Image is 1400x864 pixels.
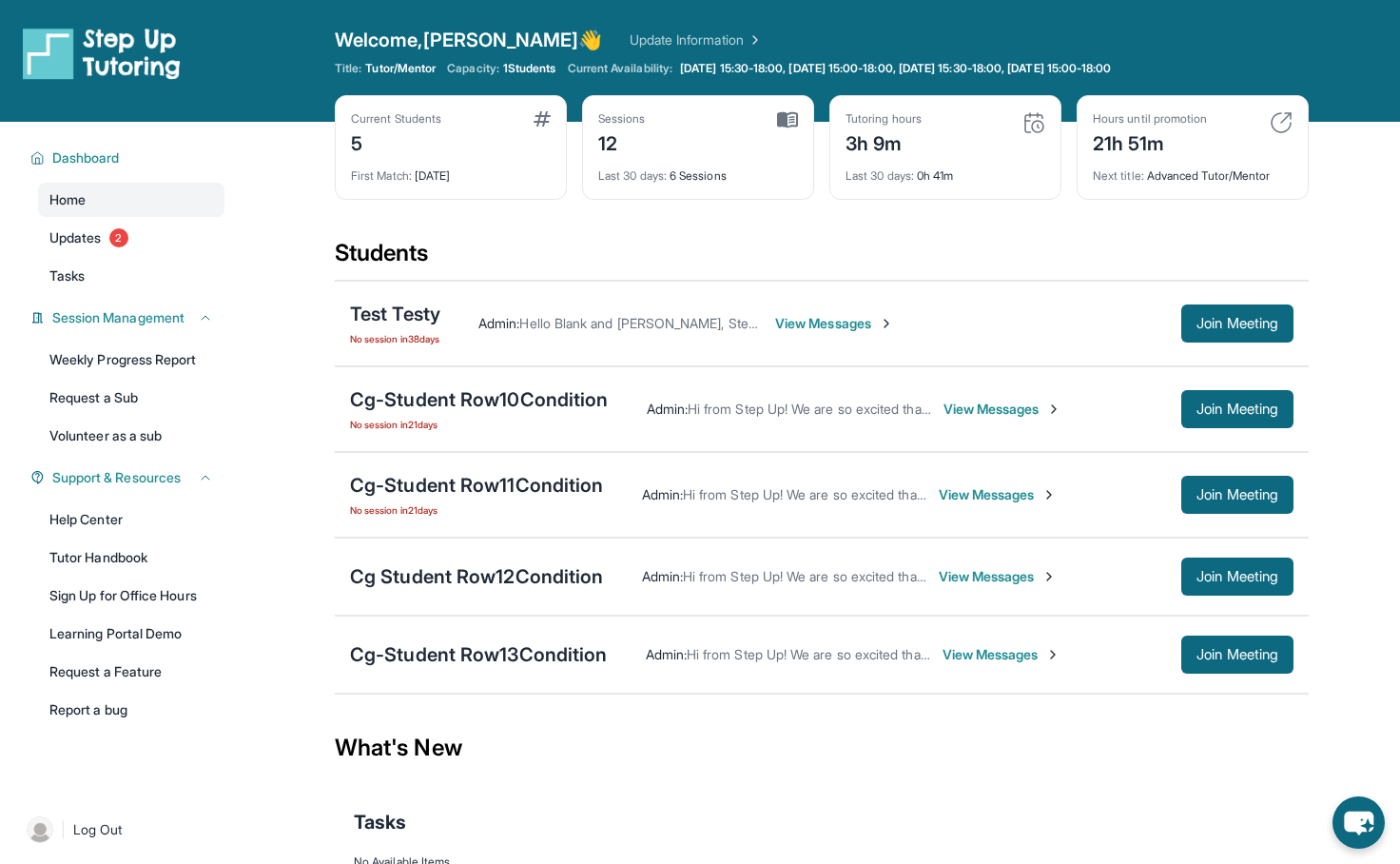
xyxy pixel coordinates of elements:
[676,61,1115,76] a: [DATE] 15:30-18:00, [DATE] 15:00-18:00, [DATE] 15:30-18:00, [DATE] 15:00-18:00
[38,259,224,293] a: Tasks
[23,27,181,80] img: logo
[365,61,436,76] span: Tutor/Mentor
[1181,390,1293,428] button: Join Meeting
[939,485,1058,504] span: View Messages
[642,568,683,584] span: Admin :
[335,238,1309,280] div: Students
[534,111,551,127] img: card
[630,30,763,49] a: Update Information
[38,693,224,727] a: Report a bug
[350,301,440,327] div: Test Testy
[335,61,361,76] span: Title:
[1181,636,1293,674] button: Join Meeting
[350,641,608,668] div: Cg-Student Row13Condition
[1093,127,1207,157] div: 21h 51m
[598,157,798,184] div: 6 Sessions
[1196,403,1278,415] span: Join Meeting
[351,157,551,184] div: [DATE]
[943,645,1061,664] span: View Messages
[350,417,609,432] span: No session in 21 days
[109,228,128,247] span: 2
[351,127,441,157] div: 5
[943,400,1062,419] span: View Messages
[350,331,440,346] span: No session in 38 days
[503,61,556,76] span: 1 Students
[351,111,441,127] div: Current Students
[38,617,224,651] a: Learning Portal Demo
[350,472,604,499] div: Cg-Student Row11Condition
[335,27,603,53] span: Welcome, [PERSON_NAME] 👋
[45,308,213,327] button: Session Management
[61,818,66,841] span: |
[744,30,763,49] img: Chevron Right
[335,706,1309,790] div: What's New
[354,809,406,835] span: Tasks
[52,148,120,167] span: Dashboard
[19,809,224,851] a: |Log Out
[1196,571,1278,582] span: Join Meeting
[38,655,224,689] a: Request a Feature
[647,401,688,417] span: Admin :
[1196,318,1278,329] span: Join Meeting
[1181,476,1293,514] button: Join Meeting
[846,168,914,183] span: Last 30 days :
[49,266,85,285] span: Tasks
[680,61,1111,76] span: [DATE] 15:30-18:00, [DATE] 15:00-18:00, [DATE] 15:30-18:00, [DATE] 15:00-18:00
[49,228,102,247] span: Updates
[38,502,224,537] a: Help Center
[598,127,646,157] div: 12
[49,190,86,209] span: Home
[1181,558,1293,596] button: Join Meeting
[45,148,213,167] button: Dashboard
[846,157,1045,184] div: 0h 41m
[775,314,894,333] span: View Messages
[447,61,499,76] span: Capacity:
[777,111,798,128] img: card
[351,168,412,183] span: First Match :
[846,127,922,157] div: 3h 9m
[642,486,683,502] span: Admin :
[350,386,609,413] div: Cg-Student Row10Condition
[1332,796,1385,849] button: chat-button
[73,820,123,839] span: Log Out
[27,816,53,843] img: user-img
[1041,487,1057,502] img: Chevron-Right
[846,111,922,127] div: Tutoring hours
[38,381,224,415] a: Request a Sub
[38,221,224,255] a: Updates2
[38,540,224,575] a: Tutor Handbook
[598,168,667,183] span: Last 30 days :
[478,315,519,331] span: Admin :
[1196,649,1278,660] span: Join Meeting
[1045,647,1060,662] img: Chevron-Right
[646,646,687,662] span: Admin :
[350,563,604,590] div: Cg Student Row12Condition
[1196,489,1278,501] span: Join Meeting
[52,308,185,327] span: Session Management
[1041,569,1057,584] img: Chevron-Right
[38,419,224,453] a: Volunteer as a sub
[1046,402,1061,417] img: Chevron-Right
[45,468,213,487] button: Support & Resources
[1093,157,1293,184] div: Advanced Tutor/Mentor
[568,61,672,76] span: Current Availability:
[1181,304,1293,343] button: Join Meeting
[350,502,604,518] span: No session in 21 days
[598,111,646,127] div: Sessions
[38,579,224,613] a: Sign Up for Office Hours
[939,567,1058,586] span: View Messages
[38,343,224,377] a: Weekly Progress Report
[38,183,224,217] a: Home
[52,468,181,487] span: Support & Resources
[1093,168,1144,183] span: Next title :
[1270,111,1293,134] img: card
[879,316,894,331] img: Chevron-Right
[1022,111,1045,134] img: card
[1093,111,1207,127] div: Hours until promotion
